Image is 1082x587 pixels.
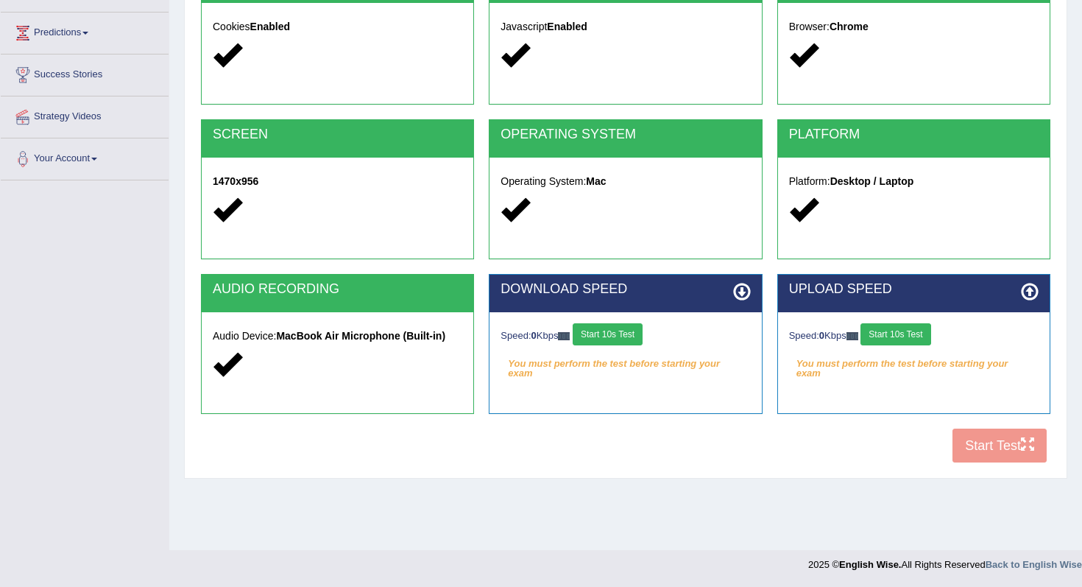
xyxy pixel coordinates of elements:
img: ajax-loader-fb-connection.gif [846,332,858,340]
img: ajax-loader-fb-connection.gif [558,332,570,340]
h2: SCREEN [213,127,462,142]
h5: Platform: [789,176,1039,187]
div: Speed: Kbps [789,323,1039,349]
button: Start 10s Test [860,323,930,345]
a: Back to English Wise [986,559,1082,570]
div: 2025 © All Rights Reserved [808,550,1082,572]
strong: Enabled [250,21,290,32]
h2: DOWNLOAD SPEED [501,282,750,297]
strong: 0 [819,330,824,341]
a: Your Account [1,138,169,175]
h2: OPERATING SYSTEM [501,127,750,142]
strong: Chrome [830,21,869,32]
h5: Cookies [213,21,462,32]
h5: Audio Device: [213,331,462,342]
a: Strategy Videos [1,96,169,133]
button: Start 10s Test [573,323,643,345]
strong: 1470x956 [213,175,258,187]
a: Success Stories [1,55,169,91]
em: You must perform the test before starting your exam [789,353,1039,375]
h5: Operating System: [501,176,750,187]
strong: Mac [586,175,606,187]
h2: UPLOAD SPEED [789,282,1039,297]
strong: English Wise. [839,559,901,570]
h5: Javascript [501,21,750,32]
a: Predictions [1,13,169,49]
strong: MacBook Air Microphone (Built-in) [276,330,445,342]
strong: Desktop / Laptop [830,175,914,187]
div: Speed: Kbps [501,323,750,349]
h2: PLATFORM [789,127,1039,142]
em: You must perform the test before starting your exam [501,353,750,375]
h2: AUDIO RECORDING [213,282,462,297]
strong: 0 [531,330,537,341]
h5: Browser: [789,21,1039,32]
strong: Enabled [547,21,587,32]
